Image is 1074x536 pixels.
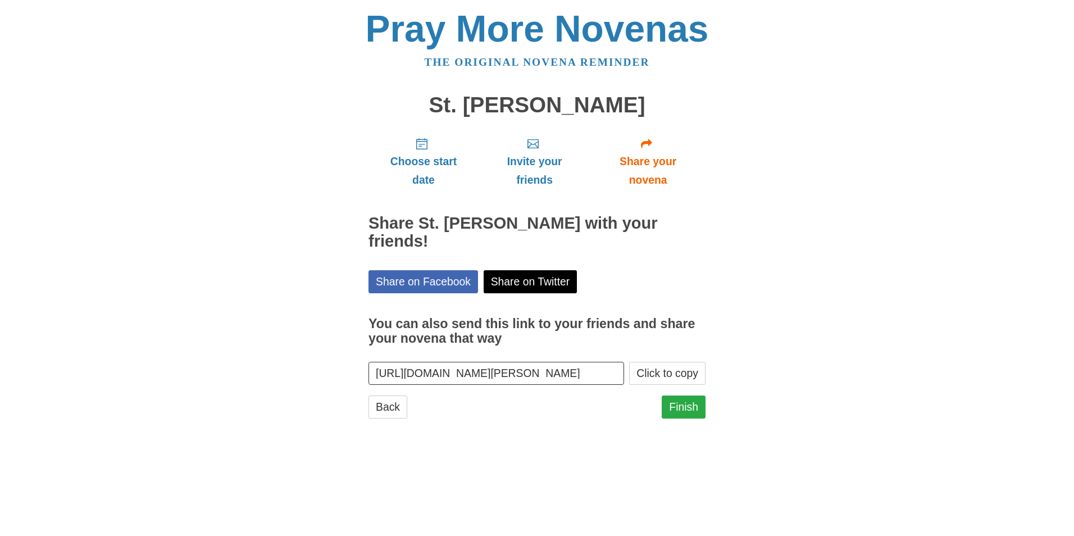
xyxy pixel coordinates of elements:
span: Invite your friends [490,152,579,189]
h3: You can also send this link to your friends and share your novena that way [368,317,706,346]
span: Choose start date [380,152,467,189]
button: Click to copy [629,362,706,385]
a: Choose start date [368,128,479,195]
h1: St. [PERSON_NAME] [368,93,706,117]
a: Share on Twitter [484,270,577,293]
h2: Share St. [PERSON_NAME] with your friends! [368,215,706,251]
span: Share your novena [602,152,694,189]
a: Share your novena [590,128,706,195]
a: Back [368,396,407,419]
a: Share on Facebook [368,270,478,293]
a: The original novena reminder [425,56,650,68]
a: Finish [662,396,706,419]
a: Pray More Novenas [366,8,709,49]
a: Invite your friends [479,128,590,195]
